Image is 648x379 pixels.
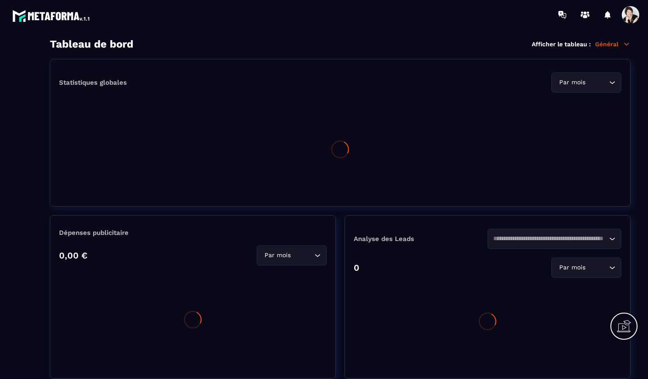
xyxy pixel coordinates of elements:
h3: Tableau de bord [50,38,133,50]
img: logo [12,8,91,24]
input: Search for option [293,251,312,260]
input: Search for option [493,234,607,244]
p: 0,00 € [59,250,87,261]
input: Search for option [587,78,607,87]
p: Statistiques globales [59,79,127,86]
span: Par mois [557,78,587,87]
span: Par mois [262,251,293,260]
p: Dépenses publicitaire [59,229,327,237]
input: Search for option [587,263,607,272]
p: Analyse des Leads [354,235,488,243]
div: Search for option [551,72,621,93]
div: Search for option [551,258,621,278]
p: 0 [354,262,359,273]
div: Search for option [488,229,621,249]
p: Général [595,40,631,48]
div: Search for option [257,245,327,265]
p: Afficher le tableau : [532,41,591,48]
span: Par mois [557,263,587,272]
